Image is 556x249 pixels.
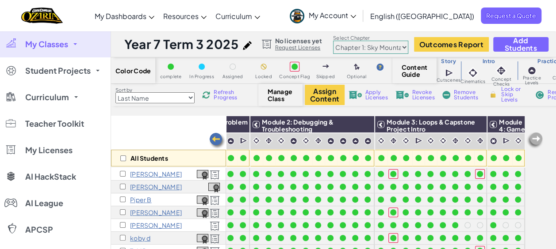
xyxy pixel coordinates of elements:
img: IconInteractive.svg [476,136,484,145]
img: IconPracticeLevel.svg [339,137,347,145]
h1: Year 7 Term 3 2025 [124,36,238,53]
h3: Intro [460,58,517,65]
span: English ([GEOGRAPHIC_DATA]) [370,11,474,21]
span: My Account [309,11,356,20]
p: koby d [130,234,150,241]
img: certificate-icon.png [197,234,208,244]
img: Licensed [210,234,220,244]
span: Remove Students [454,90,480,100]
span: Practice Levels [517,75,547,85]
img: IconHint.svg [376,64,383,71]
span: Apply Licenses [365,90,388,100]
a: Request a Quote [481,8,541,24]
span: Skipped [316,74,335,79]
p: Piper B [130,196,152,203]
button: Assign Content [305,85,345,105]
img: Arrow_Left_Inactive.png [526,132,544,149]
span: Cinematics [460,79,485,84]
img: Home [21,7,62,25]
img: IconLicenseApply.svg [349,91,362,99]
img: IconInteractive.svg [314,136,322,145]
img: IconCinematic.svg [402,136,410,145]
span: Module 1: Algorithms & Problem Solving [150,118,248,133]
a: My Dashboards [90,4,159,28]
h3: Story [437,58,460,65]
img: IconSkippedLevel.svg [322,64,329,68]
a: Ozaria by CodeCombat logo [21,7,62,25]
img: Licensed [210,221,220,231]
span: Revoke Licenses [412,90,435,100]
img: Licensed [210,170,220,180]
img: IconPracticeLevel.svg [527,66,536,75]
span: Concept Checks [485,77,517,87]
img: IconCinematic.svg [467,67,479,79]
img: IconLicenseRevoke.svg [395,91,409,99]
span: Locked [255,74,272,79]
img: IconCinematic.svg [377,136,385,145]
img: IconCinematic.svg [514,136,522,145]
img: Licensed [210,208,220,218]
img: IconCutscene.svg [445,68,454,78]
a: Resources [159,4,211,28]
p: bella d [130,222,182,229]
img: IconCinematic.svg [252,136,261,145]
img: avatar [290,9,304,23]
a: Request Licenses [275,44,322,51]
button: Add Students [493,37,548,52]
span: AI League [25,199,63,207]
img: certificate-icon.png [197,196,208,205]
img: certificate-icon.png [197,170,208,180]
img: IconRemoveStudents.svg [442,91,450,99]
span: Add Students [501,37,541,52]
button: Outcomes Report [414,37,489,52]
img: IconCutscene.svg [240,136,248,145]
img: IconCutscene.svg [415,136,423,145]
img: IconCapstoneLevel.svg [490,137,497,145]
span: Concept Flag [279,74,310,79]
a: Curriculum [211,4,265,28]
span: My Dashboards [95,11,146,21]
img: IconReload.svg [202,91,210,99]
img: IconPracticeLevel.svg [327,137,334,145]
img: IconInteractive.svg [389,136,398,145]
span: Refresh Progress [214,90,241,100]
span: Curriculum [25,93,69,101]
label: Sort by [115,87,195,94]
img: IconReset.svg [535,91,544,99]
img: IconInteractive.svg [451,136,460,145]
img: IconCinematic.svg [277,136,285,145]
img: IconCinematic.svg [426,136,435,145]
p: freddy b [130,183,182,190]
a: My Account [285,2,360,30]
span: Lock or Skip Levels [501,87,527,102]
span: Optional [347,74,367,79]
span: Manage Class [268,88,294,102]
span: Content Guide [402,64,428,78]
img: IconPracticeLevel.svg [227,137,234,145]
span: Curriculum [215,11,252,21]
img: Arrow_Left.png [208,132,226,150]
span: No licenses yet [275,37,322,44]
img: certificate-icon.png [197,208,208,218]
a: View Course Completion Certificate [197,194,208,204]
span: AI HackStack [25,173,76,181]
img: certificate-icon.png [208,183,220,192]
span: Color Code [115,67,151,74]
img: IconInteractive.svg [265,136,273,145]
img: IconCinematic.svg [439,136,447,145]
span: complete [160,74,182,79]
a: English ([GEOGRAPHIC_DATA]) [366,4,479,28]
img: Licensed [210,196,220,205]
span: Assigned [222,74,243,79]
img: IconCinematic.svg [302,136,310,145]
p: Marcus c [130,209,182,216]
span: Module 2: Debugging & Troubleshooting [262,118,334,133]
span: Cutscenes [437,78,460,83]
a: View Course Completion Certificate [208,181,220,192]
span: Resources [163,11,199,21]
img: IconLock.svg [488,91,498,98]
span: Student Projects [25,67,91,75]
span: Module 4: Game Design & Capstone Project [499,118,529,154]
